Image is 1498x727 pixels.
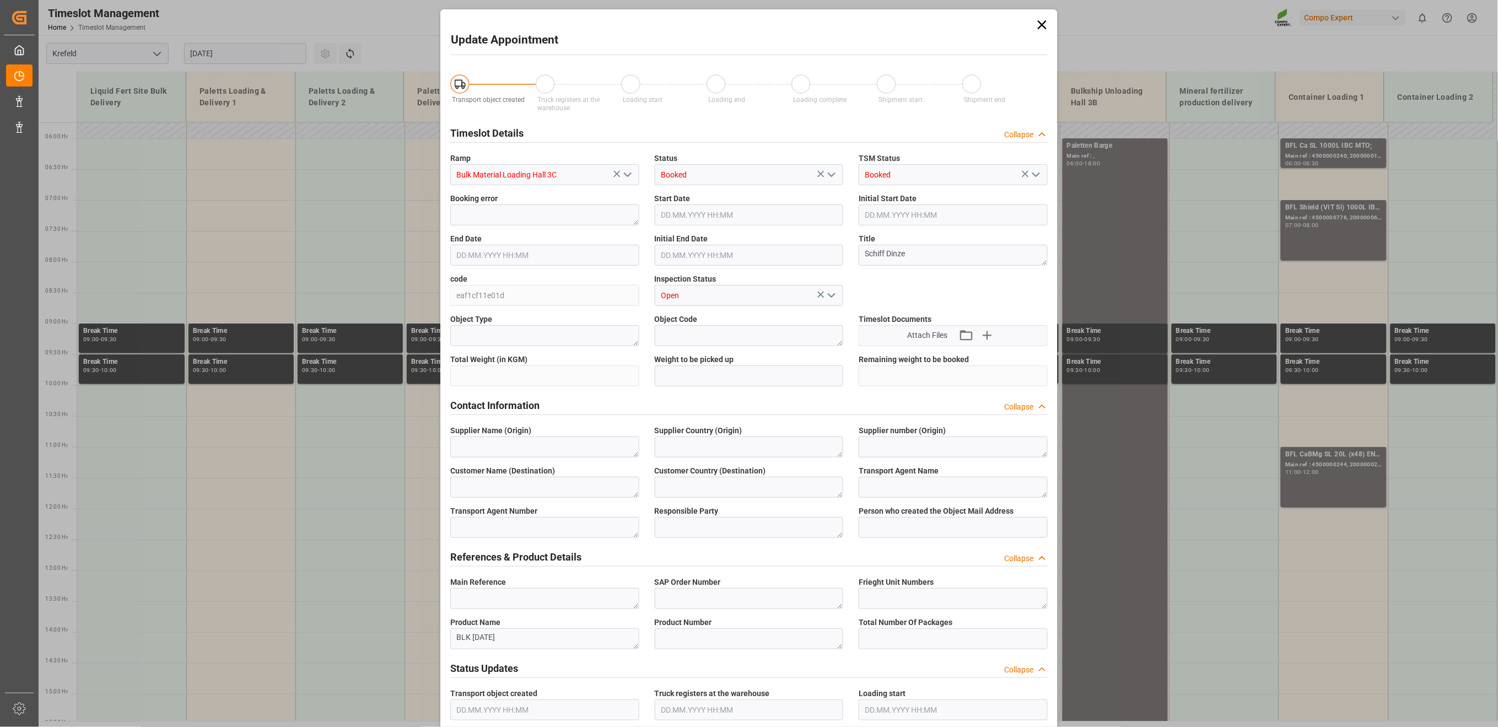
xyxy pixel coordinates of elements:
[859,193,917,204] span: Initial Start Date
[655,164,844,185] input: Type to search/select
[859,354,969,365] span: Remaining weight to be booked
[452,96,525,104] span: Transport object created
[655,505,719,517] span: Responsible Party
[450,661,518,676] h2: Status Updates
[655,617,712,628] span: Product Number
[450,354,527,365] span: Total Weight (in KGM)
[859,699,1048,720] input: DD.MM.YYYY HH:MM
[450,273,467,285] span: code
[450,688,537,699] span: Transport object created
[450,233,482,245] span: End Date
[1005,553,1034,564] div: Collapse
[859,204,1048,225] input: DD.MM.YYYY HH:MM
[1005,129,1034,141] div: Collapse
[655,354,734,365] span: Weight to be picked up
[794,96,847,104] span: Loading complete
[655,153,678,164] span: Status
[859,233,875,245] span: Title
[450,577,506,588] span: Main Reference
[451,31,558,49] h2: Update Appointment
[859,617,952,628] span: Total Number Of Packages
[655,193,691,204] span: Start Date
[450,153,471,164] span: Ramp
[859,314,931,325] span: Timeslot Documents
[618,166,635,184] button: open menu
[1005,664,1034,676] div: Collapse
[655,204,844,225] input: DD.MM.YYYY HH:MM
[537,96,600,112] span: Truck registers at the warehouse
[859,425,946,437] span: Supplier number (Origin)
[655,314,698,325] span: Object Code
[655,688,770,699] span: Truck registers at the warehouse
[450,699,639,720] input: DD.MM.YYYY HH:MM
[859,688,906,699] span: Loading start
[908,330,948,341] span: Attach Files
[655,465,766,477] span: Customer Country (Destination)
[450,245,639,266] input: DD.MM.YYYY HH:MM
[708,96,745,104] span: Loading end
[879,96,923,104] span: Shipment start
[823,166,839,184] button: open menu
[450,628,639,649] textarea: BLK [DATE]
[655,699,844,720] input: DD.MM.YYYY HH:MM
[859,505,1014,517] span: Person who created the Object Mail Address
[859,465,939,477] span: Transport Agent Name
[623,96,662,104] span: Loading start
[450,398,540,413] h2: Contact Information
[450,505,537,517] span: Transport Agent Number
[450,193,498,204] span: Booking error
[655,233,708,245] span: Initial End Date
[859,153,900,164] span: TSM Status
[655,577,721,588] span: SAP Order Number
[859,577,934,588] span: Frieght Unit Numbers
[450,550,581,564] h2: References & Product Details
[450,164,639,185] input: Type to search/select
[655,273,716,285] span: Inspection Status
[450,465,555,477] span: Customer Name (Destination)
[450,314,492,325] span: Object Type
[964,96,1006,104] span: Shipment end
[859,245,1048,266] textarea: Schiff Dinze
[450,425,531,437] span: Supplier Name (Origin)
[1027,166,1043,184] button: open menu
[655,425,742,437] span: Supplier Country (Origin)
[1005,401,1034,413] div: Collapse
[655,245,844,266] input: DD.MM.YYYY HH:MM
[823,287,839,304] button: open menu
[450,126,524,141] h2: Timeslot Details
[450,617,500,628] span: Product Name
